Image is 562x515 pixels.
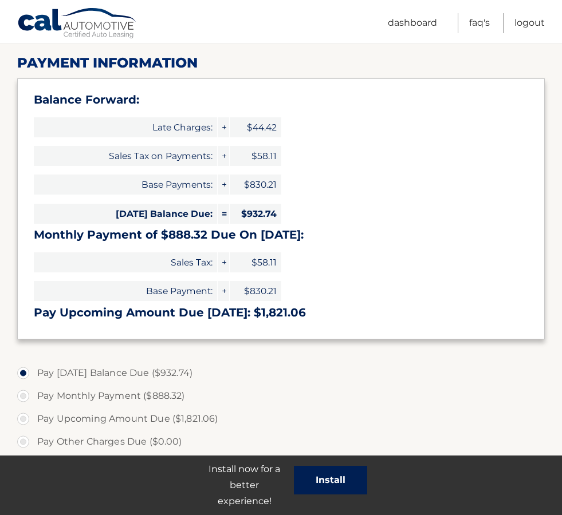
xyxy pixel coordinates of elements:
h3: Balance Forward: [34,93,528,107]
button: Install [294,466,367,494]
a: Cal Automotive [17,7,137,41]
span: [DATE] Balance Due: [34,204,217,224]
span: $932.74 [230,204,281,224]
span: Sales Tax: [34,252,217,272]
span: + [218,252,229,272]
span: $58.11 [230,252,281,272]
h3: Pay Upcoming Amount Due [DATE]: $1,821.06 [34,306,528,320]
span: + [218,175,229,195]
h3: Monthly Payment of $888.32 Due On [DATE]: [34,228,528,242]
a: Logout [514,13,545,33]
span: Late Charges: [34,117,217,137]
span: Base Payment: [34,281,217,301]
h2: Payment Information [17,54,545,72]
label: Pay Upcoming Amount Due ($1,821.06) [17,407,545,430]
label: Pay [DATE] Balance Due ($932.74) [17,362,545,385]
span: Base Payments: [34,175,217,195]
span: + [218,146,229,166]
span: + [218,281,229,301]
span: $830.21 [230,281,281,301]
label: Pay A Different Amount [17,453,545,476]
span: $58.11 [230,146,281,166]
span: Sales Tax on Payments: [34,146,217,166]
label: Pay Other Charges Due ($0.00) [17,430,545,453]
a: Dashboard [388,13,437,33]
span: = [218,204,229,224]
a: FAQ's [469,13,490,33]
p: Install now for a better experience! [195,461,294,509]
label: Pay Monthly Payment ($888.32) [17,385,545,407]
span: + [218,117,229,137]
span: $44.42 [230,117,281,137]
span: $830.21 [230,175,281,195]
